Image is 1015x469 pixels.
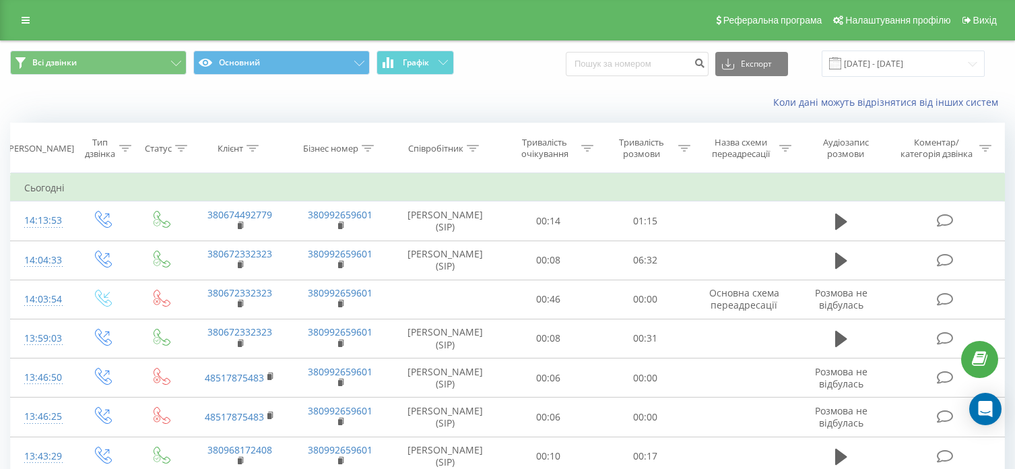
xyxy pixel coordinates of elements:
[24,325,59,352] div: 13:59:03
[807,137,884,160] div: Аудіозапис розмови
[85,137,116,160] div: Тип дзвінка
[609,137,675,160] div: Тривалість розмови
[897,137,976,160] div: Коментар/категорія дзвінка
[391,201,499,241] td: [PERSON_NAME] (SIP)
[6,143,74,154] div: [PERSON_NAME]
[500,201,597,241] td: 00:14
[815,365,867,390] span: Розмова не відбулась
[500,241,597,280] td: 00:08
[391,319,499,358] td: [PERSON_NAME] (SIP)
[969,393,1002,425] div: Open Intercom Messenger
[207,247,272,260] a: 380672332323
[500,280,597,319] td: 00:46
[308,443,372,456] a: 380992659601
[24,208,59,234] div: 14:13:53
[597,398,694,437] td: 00:00
[10,51,187,75] button: Всі дзвінки
[376,51,454,75] button: Графік
[391,398,499,437] td: [PERSON_NAME] (SIP)
[845,15,950,26] span: Налаштування профілю
[500,398,597,437] td: 00:06
[706,137,776,160] div: Назва схеми переадресації
[773,96,1005,108] a: Коли дані можуть відрізнятися вiд інших систем
[715,52,788,76] button: Експорт
[24,404,59,430] div: 13:46:25
[308,286,372,299] a: 380992659601
[205,410,264,423] a: 48517875483
[500,319,597,358] td: 00:08
[145,143,172,154] div: Статус
[391,358,499,398] td: [PERSON_NAME] (SIP)
[308,247,372,260] a: 380992659601
[207,325,272,338] a: 380672332323
[597,358,694,398] td: 00:00
[815,404,867,429] span: Розмова не відбулась
[24,247,59,274] div: 14:04:33
[205,371,264,384] a: 48517875483
[403,58,429,67] span: Графік
[694,280,795,319] td: Основна схема переадресації
[207,443,272,456] a: 380968172408
[597,280,694,319] td: 00:00
[308,404,372,417] a: 380992659601
[303,143,358,154] div: Бізнес номер
[512,137,578,160] div: Тривалість очікування
[566,52,709,76] input: Пошук за номером
[207,286,272,299] a: 380672332323
[391,241,499,280] td: [PERSON_NAME] (SIP)
[207,208,272,221] a: 380674492779
[597,241,694,280] td: 06:32
[11,175,1005,201] td: Сьогодні
[308,325,372,338] a: 380992659601
[723,15,822,26] span: Реферальна програма
[597,201,694,241] td: 01:15
[218,143,243,154] div: Клієнт
[24,286,59,313] div: 14:03:54
[308,208,372,221] a: 380992659601
[815,286,867,311] span: Розмова не відбулась
[597,319,694,358] td: 00:31
[408,143,463,154] div: Співробітник
[973,15,997,26] span: Вихід
[32,57,77,68] span: Всі дзвінки
[500,358,597,398] td: 00:06
[24,365,59,391] div: 13:46:50
[193,51,370,75] button: Основний
[308,365,372,378] a: 380992659601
